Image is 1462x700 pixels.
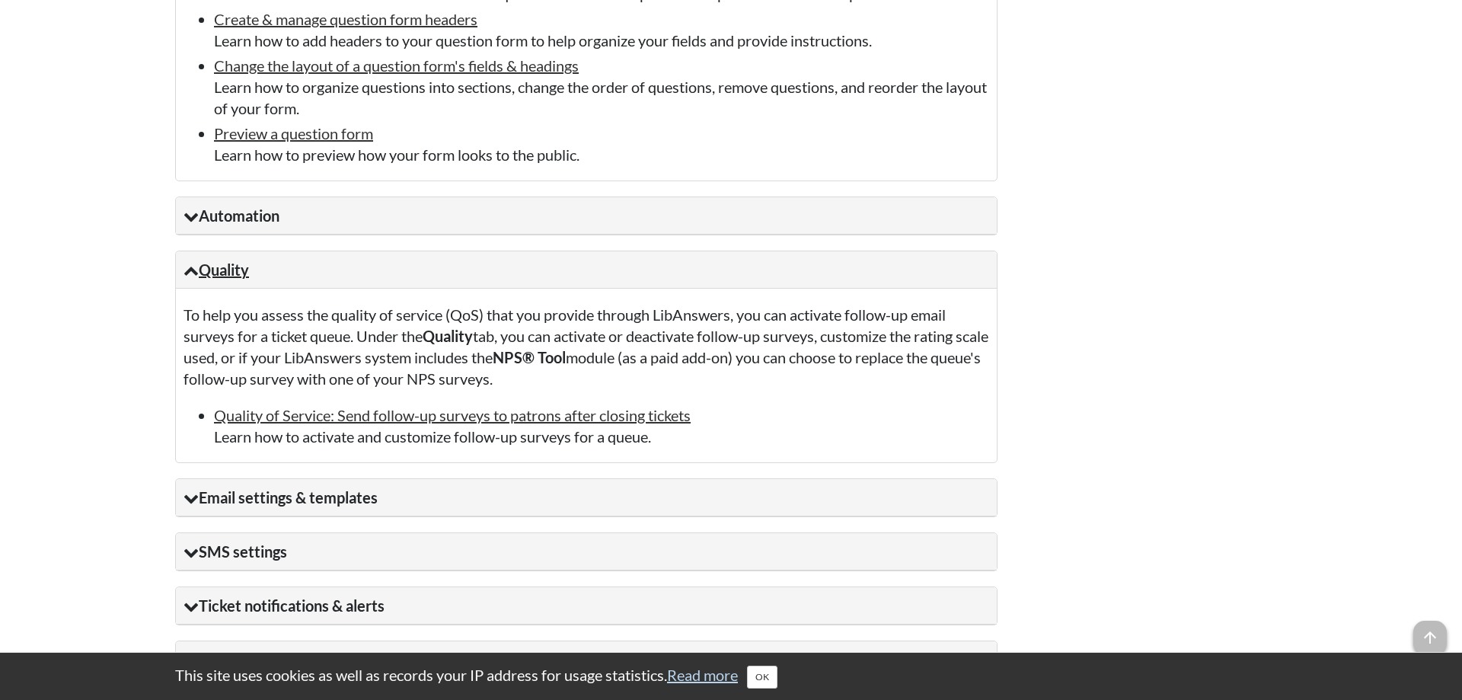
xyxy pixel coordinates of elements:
[214,406,691,424] a: Quality of Service: Send follow-up surveys to patrons after closing tickets
[214,55,989,119] li: Learn how to organize questions into sections, change the order of questions, remove questions, a...
[214,56,579,75] a: Change the layout of a question form's fields & headings
[176,533,997,571] summary: SMS settings
[176,479,997,516] summary: Email settings & templates
[214,8,989,51] li: Learn how to add headers to your question form to help organize your fields and provide instructi...
[1413,622,1447,641] a: arrow_upward
[184,304,989,389] p: To help you assess the quality of service (QoS) that you provide through LibAnswers, you can acti...
[747,666,777,689] button: Close
[1413,621,1447,654] span: arrow_upward
[214,124,373,142] a: Preview a question form
[176,197,997,235] summary: Automation
[493,348,566,366] strong: NPS® Tool
[176,587,997,625] summary: Ticket notifications & alerts
[160,664,1302,689] div: This site uses cookies as well as records your IP address for usage statistics.
[214,10,477,28] a: Create & manage question form headers
[667,666,738,684] a: Read more
[214,123,989,165] li: Learn how to preview how your form looks to the public.
[176,641,997,679] summary: Language
[214,404,989,447] li: Learn how to activate and customize follow-up surveys for a queue.
[176,251,997,289] summary: Quality
[423,327,473,345] strong: Quality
